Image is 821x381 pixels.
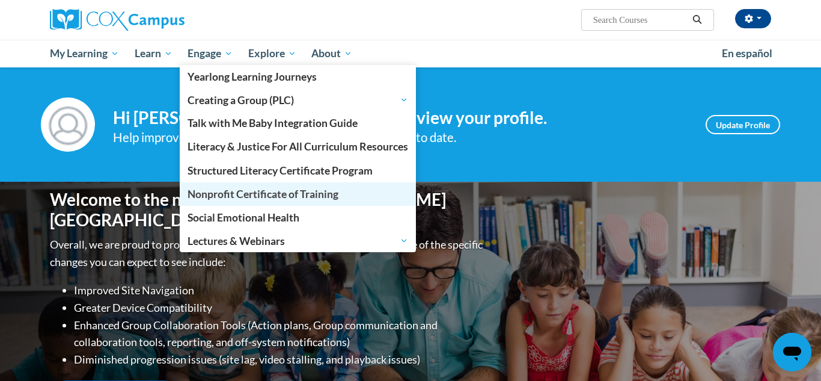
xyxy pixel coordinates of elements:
a: Engage [180,40,240,67]
li: Improved Site Navigation [74,282,486,299]
a: Update Profile [706,115,780,134]
span: My Learning [50,46,119,61]
input: Search Courses [592,13,688,27]
img: Profile Image [41,98,95,152]
h1: Welcome to the new and improved [PERSON_NAME][GEOGRAPHIC_DATA] [50,190,486,230]
span: Yearlong Learning Journeys [188,70,317,83]
a: Cox Campus [50,9,278,31]
span: Social Emotional Health [188,211,299,224]
span: Structured Literacy Certificate Program [188,164,373,177]
span: En español [722,47,772,60]
li: Diminished progression issues (site lag, video stalling, and playback issues) [74,351,486,368]
a: Learn [127,40,180,67]
span: Learn [135,46,172,61]
iframe: Button to launch messaging window [773,333,811,371]
a: Structured Literacy Certificate Program [180,159,416,182]
a: Literacy & Justice For All Curriculum Resources [180,135,416,158]
a: My Learning [42,40,127,67]
a: En español [714,41,780,66]
span: Talk with Me Baby Integration Guide [188,117,358,129]
li: Enhanced Group Collaboration Tools (Action plans, Group communication and collaboration tools, re... [74,317,486,352]
a: Creating a Group (PLC) [180,88,416,111]
a: Lectures & Webinars [180,229,416,252]
span: Literacy & Justice For All Curriculum Resources [188,140,408,153]
h4: Hi [PERSON_NAME]! Take a minute to review your profile. [113,108,688,128]
div: Main menu [32,40,789,67]
button: Account Settings [735,9,771,28]
p: Overall, we are proud to provide you with a more streamlined experience. Some of the specific cha... [50,236,486,271]
a: Explore [240,40,304,67]
span: Lectures & Webinars [188,234,408,248]
a: Nonprofit Certificate of Training [180,182,416,206]
li: Greater Device Compatibility [74,299,486,317]
a: Social Emotional Health [180,206,416,229]
span: Explore [248,46,296,61]
a: Yearlong Learning Journeys [180,65,416,88]
span: Nonprofit Certificate of Training [188,188,338,200]
a: Talk with Me Baby Integration Guide [180,111,416,135]
span: Creating a Group (PLC) [188,93,408,107]
button: Search [688,13,706,27]
span: About [311,46,352,61]
a: About [304,40,361,67]
span: Engage [188,46,233,61]
div: Help improve your experience by keeping your profile up to date. [113,128,688,147]
img: Cox Campus [50,9,185,31]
